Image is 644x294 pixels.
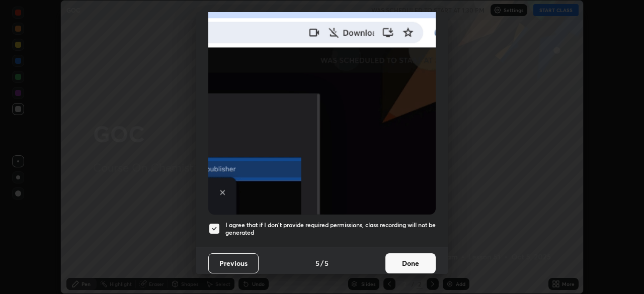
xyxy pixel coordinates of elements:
[325,258,329,268] h4: 5
[320,258,324,268] h4: /
[208,253,259,273] button: Previous
[385,253,436,273] button: Done
[225,221,436,237] h5: I agree that if I don't provide required permissions, class recording will not be generated
[315,258,319,268] h4: 5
